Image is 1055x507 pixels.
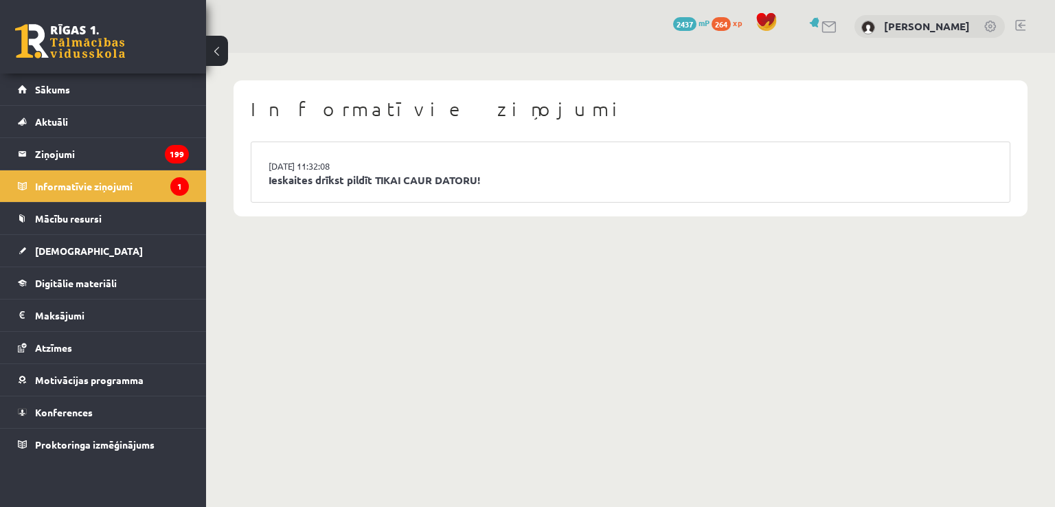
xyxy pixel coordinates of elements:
[18,300,189,331] a: Maksājumi
[18,267,189,299] a: Digitālie materiāli
[18,235,189,267] a: [DEMOGRAPHIC_DATA]
[18,396,189,428] a: Konferences
[35,406,93,418] span: Konferences
[35,170,189,202] legend: Informatīvie ziņojumi
[733,17,742,28] span: xp
[165,145,189,164] i: 199
[35,341,72,354] span: Atzīmes
[251,98,1010,121] h1: Informatīvie ziņojumi
[861,21,875,34] img: Grieta Anna Novika
[18,429,189,460] a: Proktoringa izmēģinājums
[35,138,189,170] legend: Ziņojumi
[35,245,143,257] span: [DEMOGRAPHIC_DATA]
[673,17,710,28] a: 2437 mP
[269,159,372,173] a: [DATE] 11:32:08
[712,17,749,28] a: 264 xp
[269,172,992,188] a: Ieskaites drīkst pildīt TIKAI CAUR DATORU!
[699,17,710,28] span: mP
[35,438,155,451] span: Proktoringa izmēģinājums
[35,115,68,128] span: Aktuāli
[673,17,696,31] span: 2437
[18,203,189,234] a: Mācību resursi
[35,374,144,386] span: Motivācijas programma
[712,17,731,31] span: 264
[15,24,125,58] a: Rīgas 1. Tālmācības vidusskola
[35,277,117,289] span: Digitālie materiāli
[170,177,189,196] i: 1
[35,300,189,331] legend: Maksājumi
[18,332,189,363] a: Atzīmes
[18,170,189,202] a: Informatīvie ziņojumi1
[884,19,970,33] a: [PERSON_NAME]
[18,106,189,137] a: Aktuāli
[35,212,102,225] span: Mācību resursi
[18,364,189,396] a: Motivācijas programma
[18,74,189,105] a: Sākums
[35,83,70,95] span: Sākums
[18,138,189,170] a: Ziņojumi199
